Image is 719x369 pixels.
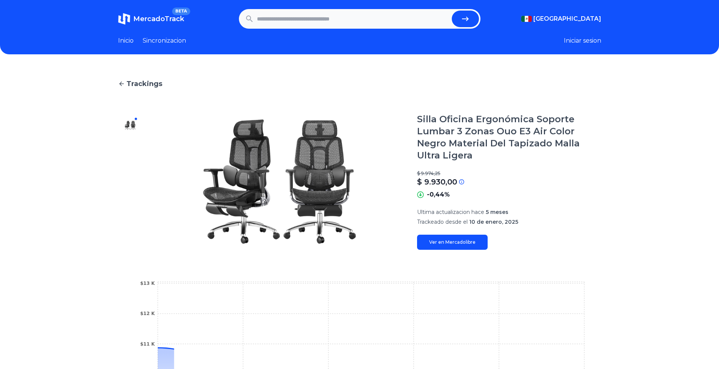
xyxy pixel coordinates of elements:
span: BETA [172,8,190,15]
button: [GEOGRAPHIC_DATA] [521,14,601,23]
img: MercadoTrack [118,13,130,25]
span: 5 meses [486,209,508,215]
span: 10 de enero, 2025 [469,218,518,225]
a: Ver en Mercadolibre [417,235,488,250]
img: Mexico [521,16,532,22]
a: Sincronizacion [143,36,186,45]
span: Trackeado desde el [417,218,468,225]
tspan: $12 K [140,311,155,316]
span: Ultima actualizacion hace [417,209,484,215]
tspan: $13 K [140,281,155,286]
a: Trackings [118,78,601,89]
p: -0,44% [427,190,450,199]
p: $ 9.930,00 [417,177,457,187]
img: Silla Oficina Ergonómica Soporte Lumbar 3 Zonas Ouo E3 Air Color Negro Material Del Tapizado Mall... [157,113,402,250]
h1: Silla Oficina Ergonómica Soporte Lumbar 3 Zonas Ouo E3 Air Color Negro Material Del Tapizado Mall... [417,113,601,161]
span: Trackings [126,78,162,89]
span: [GEOGRAPHIC_DATA] [533,14,601,23]
button: Iniciar sesion [564,36,601,45]
tspan: $11 K [140,341,155,347]
p: $ 9.974,25 [417,171,601,177]
a: Inicio [118,36,134,45]
img: Silla Oficina Ergonómica Soporte Lumbar 3 Zonas Ouo E3 Air Color Negro Material Del Tapizado Mall... [124,119,136,131]
a: MercadoTrackBETA [118,13,184,25]
span: MercadoTrack [133,15,184,23]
